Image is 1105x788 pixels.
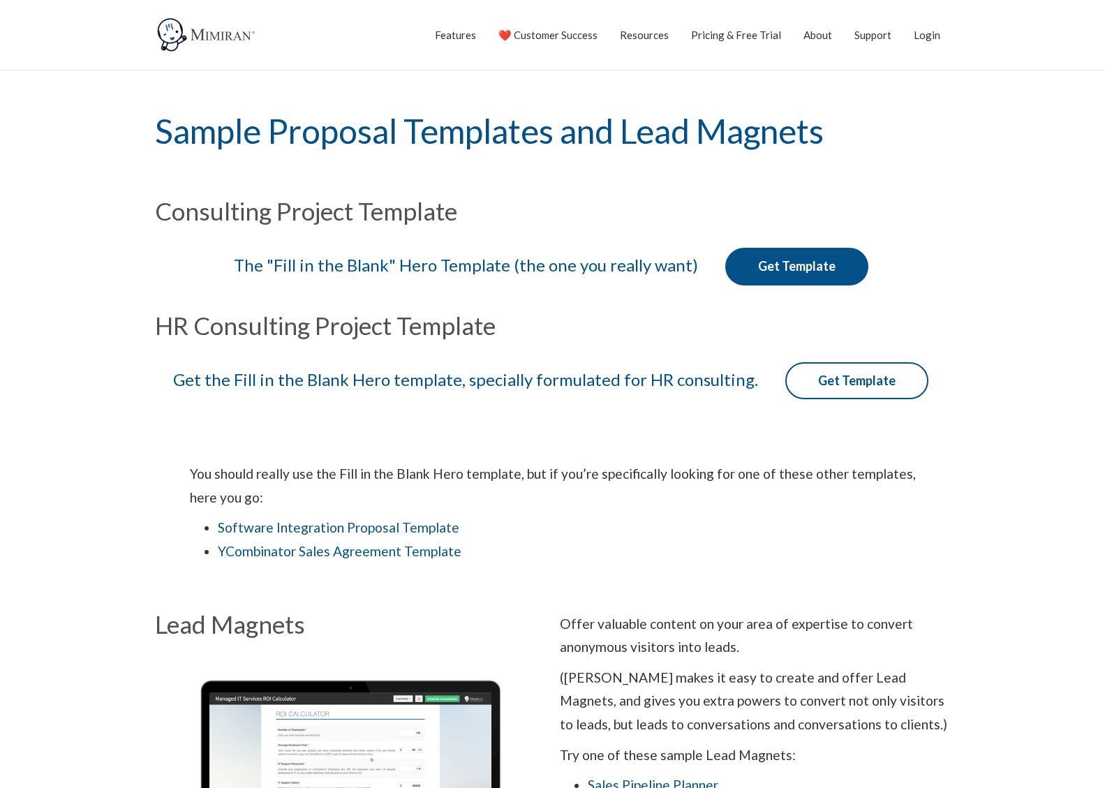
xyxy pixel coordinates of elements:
[914,17,940,52] a: Login
[620,17,669,52] a: Resources
[218,519,459,535] a: Software Integration Proposal Template
[560,612,951,659] p: Offer valuable content on your area of expertise to convert anonymous visitors into leads.
[691,17,781,52] a: Pricing & Free Trial
[854,17,891,52] a: Support
[435,17,476,52] a: Features
[785,362,928,400] a: Get Template
[218,543,461,559] a: YCombinator Sales Agreement Template
[234,255,698,275] span: The "Fill in the Blank" Hero Template (the one you really want)
[190,462,916,509] p: You should really use the Fill in the Blank Hero template, but if you’re specifically looking for...
[155,199,951,223] h2: Consulting Project Template
[725,248,868,285] a: Get Template
[155,17,260,52] img: Mimiran CRM
[803,17,832,52] a: About
[498,17,598,52] a: ❤️ Customer Success
[155,71,951,192] h1: Sample Proposal Templates and Lead Magnets
[173,369,758,389] span: Get the Fill in the Blank Hero template, specially formulated for HR consulting.
[155,313,951,338] h2: HR Consulting Project Template
[560,666,951,736] p: ([PERSON_NAME] makes it easy to create and offer Lead Magnets, and gives you extra powers to conv...
[560,743,951,767] p: Try one of these sample Lead Magnets:
[155,612,546,637] h2: Lead Magnets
